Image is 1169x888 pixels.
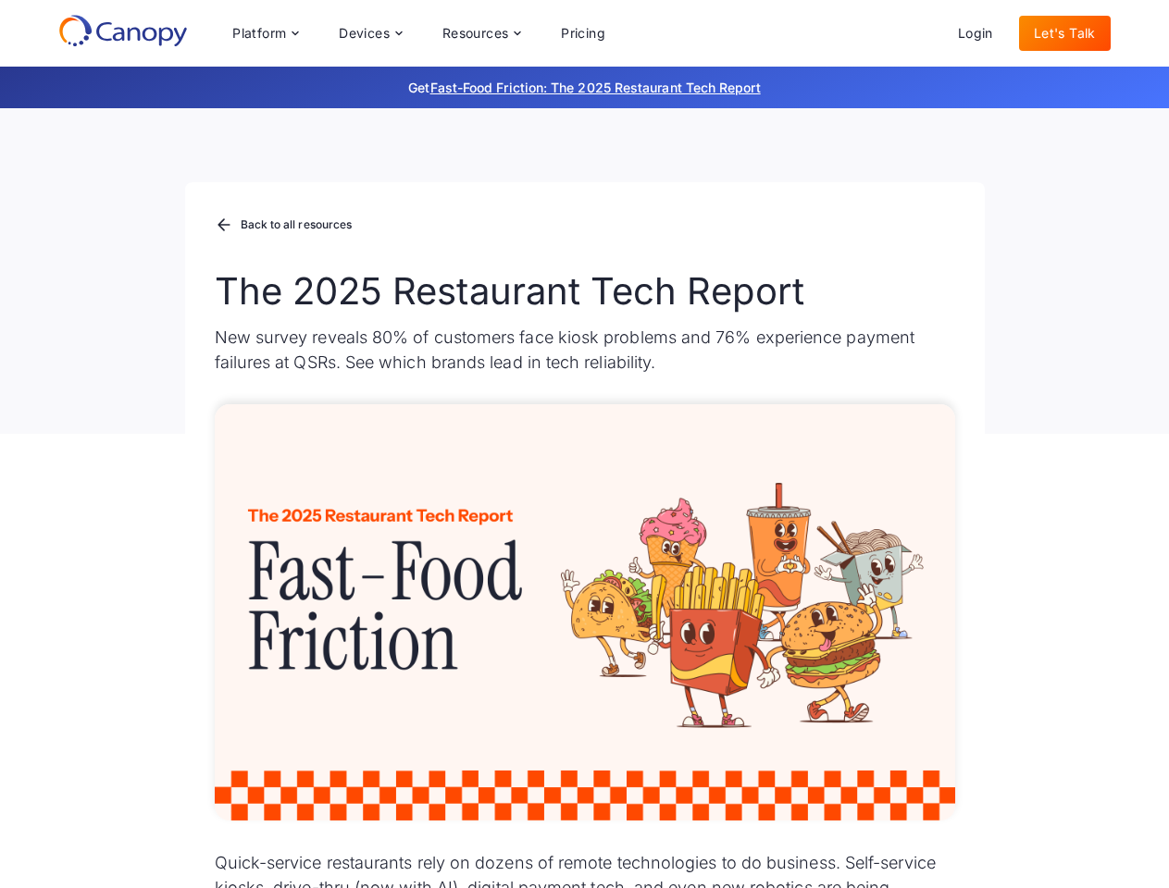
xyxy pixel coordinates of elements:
[324,15,417,52] div: Devices
[943,16,1008,51] a: Login
[215,269,955,314] h1: The 2025 Restaurant Tech Report
[131,78,1038,97] p: Get
[1019,16,1111,51] a: Let's Talk
[430,80,761,95] a: Fast-Food Friction: The 2025 Restaurant Tech Report
[232,27,286,40] div: Platform
[546,16,620,51] a: Pricing
[428,15,535,52] div: Resources
[218,15,313,52] div: Platform
[241,219,353,230] div: Back to all resources
[339,27,390,40] div: Devices
[215,214,353,238] a: Back to all resources
[215,325,955,375] p: New survey reveals 80% of customers face kiosk problems and 76% experience payment failures at QS...
[442,27,509,40] div: Resources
